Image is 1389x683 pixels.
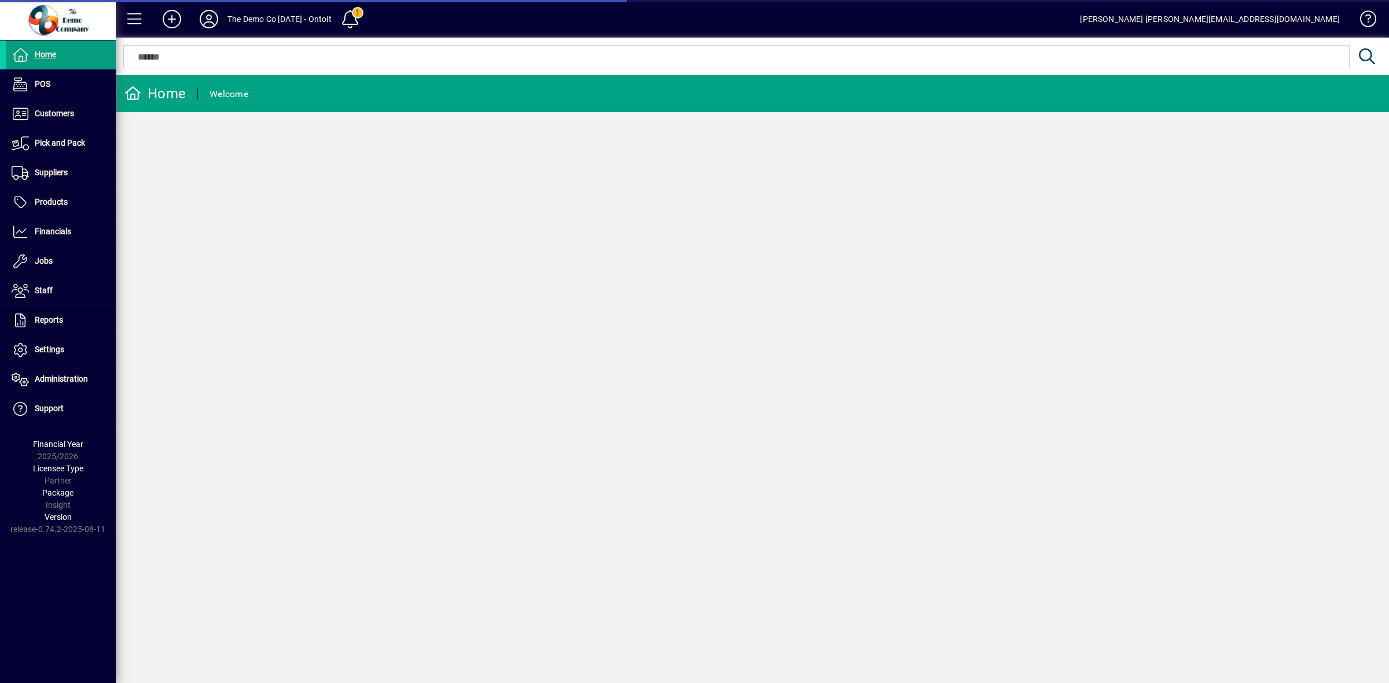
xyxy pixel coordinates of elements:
[35,256,53,265] span: Jobs
[35,197,68,206] span: Products
[227,10,332,28] div: The Demo Co [DATE] - Ontoit
[35,404,64,413] span: Support
[6,365,116,394] a: Administration
[33,440,83,449] span: Financial Year
[35,138,85,147] span: Pick and Pack
[35,109,74,118] span: Customers
[6,247,116,276] a: Jobs
[6,217,116,246] a: Financials
[42,488,74,497] span: Package
[6,158,116,187] a: Suppliers
[6,70,116,99] a: POS
[6,99,116,128] a: Customers
[35,168,68,177] span: Suppliers
[6,129,116,158] a: Pick and Pack
[6,394,116,423] a: Support
[1080,10,1340,28] div: [PERSON_NAME] [PERSON_NAME][EMAIL_ADDRESS][DOMAIN_NAME]
[6,188,116,217] a: Products
[1351,2,1375,40] a: Knowledge Base
[210,85,248,104] div: Welcome
[35,286,53,295] span: Staff
[33,464,83,473] span: Licensee Type
[190,9,227,29] button: Profile
[6,335,116,364] a: Settings
[35,374,88,383] span: Administration
[6,276,116,305] a: Staff
[153,9,190,29] button: Add
[45,512,72,522] span: Version
[35,315,63,324] span: Reports
[6,306,116,335] a: Reports
[124,84,186,103] div: Home
[35,345,64,354] span: Settings
[35,79,50,88] span: POS
[35,50,56,59] span: Home
[35,227,71,236] span: Financials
